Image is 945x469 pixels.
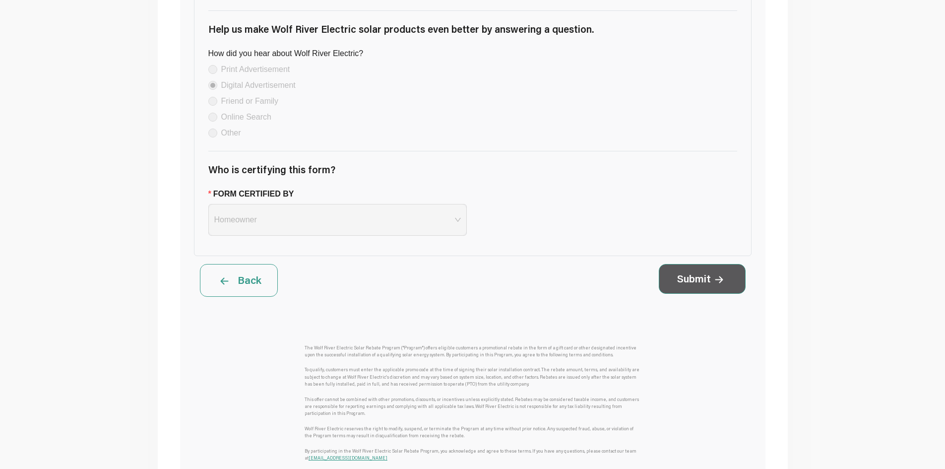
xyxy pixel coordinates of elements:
[305,392,640,421] div: This offer cannot be combined with other promotions, discounts, or incentives unless explicitly s...
[659,264,746,294] button: Submit
[217,127,245,139] span: Other
[217,79,300,91] span: Digital Advertisement
[305,444,640,466] div: By participating in the Wolf River Electric Solar Rebate Program, you acknowledge and agree to th...
[214,212,461,227] span: Homeowner
[217,95,283,107] span: Friend or Family
[305,362,640,392] div: To qualify, customers must enter the applicable promo code at the time of signing their solar ins...
[217,111,275,123] span: Online Search
[208,23,737,43] h5: Help us make Wolf River Electric solar products even better by answering a question.
[200,264,278,297] button: Back
[217,64,294,75] span: Print Advertisement
[305,421,640,444] div: Wolf River Electric reserves the right to modify, suspend, or terminate the Program at any time w...
[208,48,737,64] div: How did you hear about Wolf River Electric?
[305,340,640,363] div: The Wolf River Electric Solar Rebate Program ("Program") offers eligible customers a promotional ...
[208,188,302,200] label: Form Certified By
[309,455,387,461] a: [EMAIL_ADDRESS][DOMAIN_NAME]
[208,163,737,183] h5: Who is certifying this form?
